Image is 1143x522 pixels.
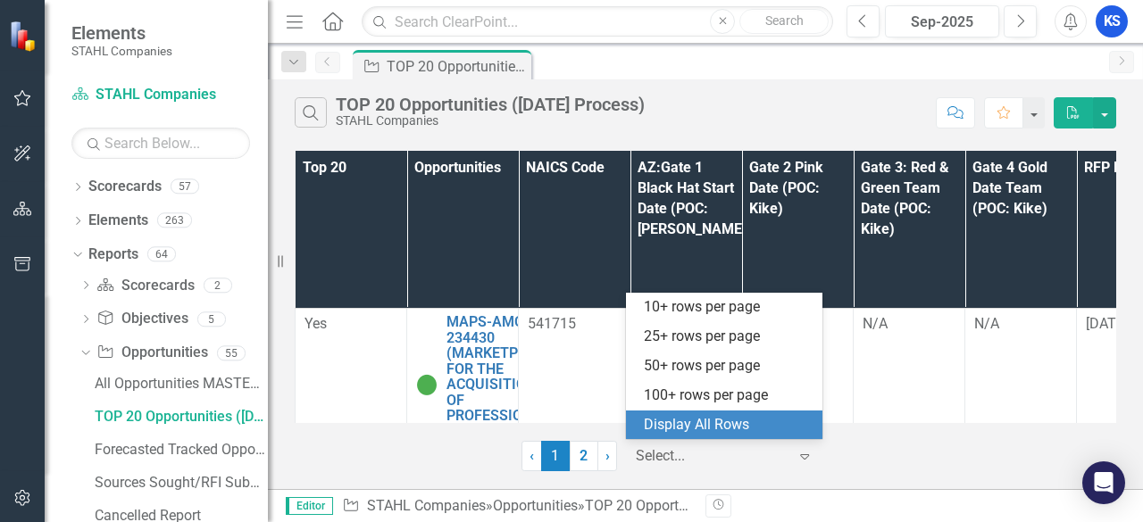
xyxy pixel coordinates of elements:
span: ‹ [530,447,534,464]
div: 57 [171,179,199,195]
a: Scorecards [88,177,162,197]
a: STAHL Companies [71,85,250,105]
span: › [605,447,610,464]
span: Yes [305,315,327,332]
div: 50+ rows per page [644,356,812,377]
div: Forecasted Tracked Opportunities [95,442,268,458]
a: Elements [88,211,148,231]
a: STAHL Companies [367,497,486,514]
div: TOP 20 Opportunities ([DATE] Process) [336,95,645,114]
a: Opportunities [493,497,578,514]
div: 5 [197,311,226,327]
a: MAPS-AMC-234430 (MARKETPLACE FOR THE ACQUISITION OF PROFESSIONAL SERVICES) [446,314,553,440]
div: » » [342,496,692,517]
div: 100+ rows per page [644,385,812,406]
div: N/A [863,314,955,335]
a: Opportunities [96,343,207,363]
span: [DATE] [1086,315,1128,332]
span: 1 [541,441,570,471]
div: 10+ rows per page [644,297,812,318]
div: N/A [974,314,1067,335]
img: ClearPoint Strategy [8,19,41,52]
span: Search [765,13,804,28]
button: KS [1096,5,1128,37]
div: 2 [204,278,232,293]
div: 64 [147,246,176,261]
span: Elements [71,22,172,44]
a: Objectives [96,309,188,329]
div: STAHL Companies [336,114,645,128]
div: Display All Rows [644,415,812,435]
div: Sep-2025 [891,12,993,33]
input: Search ClearPoint... [362,6,833,37]
a: All Opportunities MASTER LIST [90,369,268,398]
a: Reports [88,244,138,265]
div: TOP 20 Opportunities ([DATE] Process) [585,497,830,514]
a: 2 [570,441,598,471]
button: Sep-2025 [885,5,999,37]
a: Scorecards [96,276,194,296]
div: 55 [217,345,246,360]
span: 541715 [528,315,576,332]
a: TOP 20 Opportunities ([DATE] Process) [90,402,268,431]
a: Forecasted Tracked Opportunities [90,435,268,464]
small: STAHL Companies [71,44,172,58]
a: Sources Sought/RFI Submission Report [90,468,268,497]
button: Search [739,9,829,34]
div: All Opportunities MASTER LIST [95,376,268,392]
span: Editor [286,497,333,515]
img: Active [416,374,438,395]
div: Open Intercom Messenger [1082,461,1125,504]
div: Sources Sought/RFI Submission Report [95,475,268,491]
div: 263 [157,213,192,228]
div: 25+ rows per page [644,327,812,347]
div: TOP 20 Opportunities ([DATE] Process) [95,409,268,425]
div: TOP 20 Opportunities ([DATE] Process) [387,55,527,78]
input: Search Below... [71,128,250,159]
